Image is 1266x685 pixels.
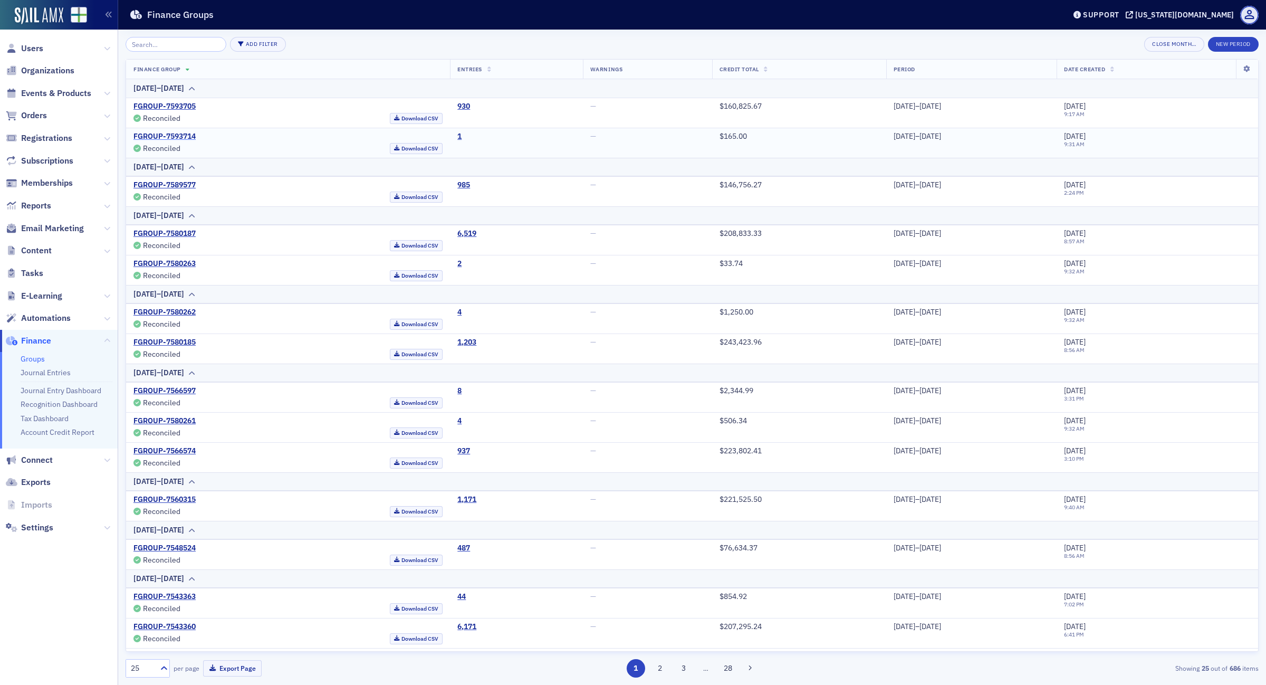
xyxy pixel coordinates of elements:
span: Email Marketing [21,223,84,234]
div: [DATE]–[DATE] [894,592,1050,602]
a: Finance [6,335,51,347]
div: 6,171 [457,622,476,632]
span: $165.00 [720,131,747,141]
div: [US_STATE][DOMAIN_NAME] [1135,10,1234,20]
a: 4 [457,308,462,317]
time: 3:10 PM [1064,455,1084,462]
a: Journal Entry Dashboard [21,386,101,395]
span: [DATE] [1064,543,1086,553]
a: FGROUP-7543363 [133,592,196,602]
a: Tasks [6,268,43,279]
div: [DATE]–[DATE] [133,525,184,536]
a: Registrations [6,132,72,144]
a: Download CSV [390,458,443,469]
span: — [590,180,596,189]
span: $207,295.24 [720,622,762,631]
div: Reconciled [143,243,180,249]
a: Groups [21,354,45,364]
span: [DATE] [1064,229,1086,238]
a: FGROUP-7580187 [133,229,196,239]
a: View Homepage [63,7,87,25]
div: Reconciled [143,351,180,357]
span: Entries [457,65,482,73]
span: [DATE] [1064,307,1086,317]
button: 1 [627,659,645,678]
a: Reports [6,200,51,212]
div: [DATE]–[DATE] [894,622,1050,632]
time: 9:32 AM [1064,316,1085,324]
div: 25 [131,663,154,674]
a: FGROUP-7560315 [133,495,196,505]
div: [DATE]–[DATE] [894,544,1050,553]
div: Reconciled [143,636,180,642]
time: 8:56 AM [1064,346,1085,354]
div: Reconciled [143,273,180,279]
span: Reports [21,200,51,212]
div: Reconciled [143,430,180,436]
a: Content [6,245,52,256]
a: Tax Dashboard [21,414,69,423]
div: [DATE]–[DATE] [894,308,1050,317]
button: [US_STATE][DOMAIN_NAME] [1126,11,1238,18]
span: — [590,101,596,111]
a: Connect [6,454,53,466]
div: [DATE]–[DATE] [894,386,1050,396]
a: Download CSV [390,349,443,360]
span: Registrations [21,132,72,144]
a: FGROUP-7580263 [133,259,196,269]
span: [DATE] [1064,131,1086,141]
span: Connect [21,454,53,466]
span: $33.74 [720,259,743,268]
a: 1,171 [457,495,476,505]
div: [DATE]–[DATE] [133,367,184,378]
span: — [590,416,596,425]
div: [DATE]–[DATE] [894,495,1050,505]
span: [DATE] [1064,416,1086,425]
a: Download CSV [390,427,443,439]
time: 9:17 AM [1064,110,1085,118]
span: Subscriptions [21,155,73,167]
div: [DATE]–[DATE] [133,476,184,487]
div: [DATE]–[DATE] [894,416,1050,426]
span: $146,756.27 [720,180,762,189]
span: $2,344.99 [720,386,753,395]
a: 1 [457,132,462,141]
span: [DATE] [1064,446,1086,455]
a: Events & Products [6,88,91,99]
span: [DATE] [1064,622,1086,631]
div: Reconciled [143,146,180,151]
div: Reconciled [143,509,180,515]
span: Events & Products [21,88,91,99]
span: $208,833.33 [720,229,762,238]
a: FGROUP-7580262 [133,308,196,317]
span: — [590,622,596,631]
div: [DATE]–[DATE] [133,573,184,584]
div: 8 [457,386,462,396]
span: Tasks [21,268,43,279]
div: [DATE]–[DATE] [894,259,1050,269]
span: $854.92 [720,592,747,601]
time: 9:31 AM [1064,140,1085,148]
span: Content [21,245,52,256]
div: [DATE]–[DATE] [894,446,1050,456]
span: $1,250.00 [720,307,753,317]
a: Download CSV [390,506,443,517]
a: FGROUP-7543360 [133,622,196,632]
span: Finance Group [133,65,181,73]
a: 4 [457,416,462,426]
span: [DATE] [1064,494,1086,504]
span: Imports [21,499,52,511]
a: 44 [457,592,466,602]
a: FGROUP-7580185 [133,338,196,347]
span: Profile [1240,6,1259,24]
div: Reconciled [143,400,180,406]
a: 930 [457,102,470,111]
button: 2 [650,659,669,678]
time: 3:31 PM [1064,395,1084,402]
span: [DATE] [1064,386,1086,395]
div: [DATE]–[DATE] [133,83,184,94]
a: FGROUP-7593705 [133,102,196,111]
a: Email Marketing [6,223,84,234]
span: — [590,543,596,553]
